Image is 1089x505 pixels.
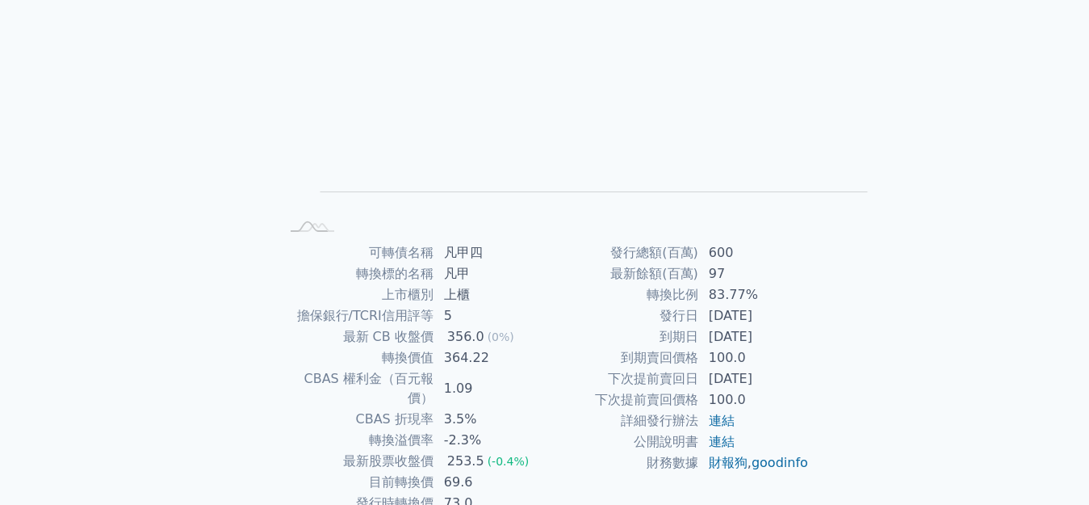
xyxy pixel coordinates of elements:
td: 100.0 [699,347,810,368]
td: 發行日 [545,305,699,326]
span: (-0.4%) [488,455,530,468]
td: 600 [699,242,810,263]
td: 財務數據 [545,452,699,473]
td: 轉換標的名稱 [280,263,434,284]
a: 連結 [709,434,735,449]
div: 356.0 [444,327,488,347]
td: 目前轉換價 [280,472,434,493]
td: 擔保銀行/TCRI信用評等 [280,305,434,326]
td: [DATE] [699,368,810,389]
td: 上市櫃別 [280,284,434,305]
td: CBAS 折現率 [280,409,434,430]
a: goodinfo [752,455,808,470]
td: 凡甲 [434,263,545,284]
td: 下次提前賣回日 [545,368,699,389]
span: (0%) [488,330,514,343]
td: CBAS 權利金（百元報價） [280,368,434,409]
td: 到期日 [545,326,699,347]
td: 1.09 [434,368,545,409]
td: 轉換溢價率 [280,430,434,451]
g: Chart [306,22,868,215]
td: , [699,452,810,473]
td: -2.3% [434,430,545,451]
td: 可轉債名稱 [280,242,434,263]
td: 凡甲四 [434,242,545,263]
td: 5 [434,305,545,326]
td: 轉換比例 [545,284,699,305]
div: 253.5 [444,452,488,471]
td: 到期賣回價格 [545,347,699,368]
a: 財報狗 [709,455,748,470]
td: 最新餘額(百萬) [545,263,699,284]
td: 100.0 [699,389,810,410]
td: [DATE] [699,326,810,347]
td: 83.77% [699,284,810,305]
td: 最新 CB 收盤價 [280,326,434,347]
td: 詳細發行辦法 [545,410,699,431]
a: 連結 [709,413,735,428]
td: 69.6 [434,472,545,493]
td: 97 [699,263,810,284]
td: 364.22 [434,347,545,368]
td: 轉換價值 [280,347,434,368]
td: 公開說明書 [545,431,699,452]
td: 3.5% [434,409,545,430]
td: 發行總額(百萬) [545,242,699,263]
td: 最新股票收盤價 [280,451,434,472]
td: 上櫃 [434,284,545,305]
td: 下次提前賣回價格 [545,389,699,410]
td: [DATE] [699,305,810,326]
